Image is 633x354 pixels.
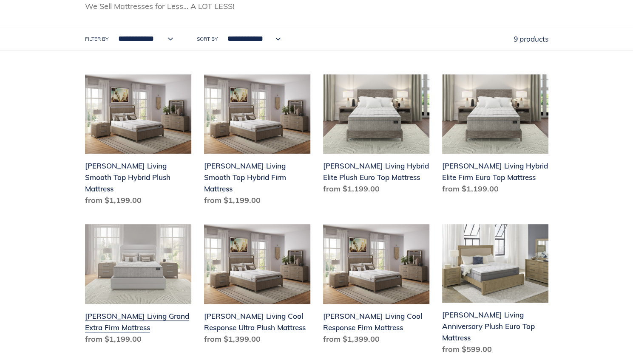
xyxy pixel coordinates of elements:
[197,35,218,43] label: Sort by
[204,74,310,210] a: Scott Living Smooth Top Hybrid Firm Mattress
[85,74,191,210] a: Scott Living Smooth Top Hybrid Plush Mattress
[323,74,429,198] a: Scott Living Hybrid Elite Plush Euro Top Mattress
[204,224,310,348] a: Scott Living Cool Response Ultra Plush Mattress
[85,0,548,12] p: We Sell Mattresses for Less... A LOT LESS!
[442,74,548,198] a: Scott Living Hybrid Elite Firm Euro Top Mattress
[514,34,548,43] span: 9 products
[323,224,429,348] a: Scott Living Cool Response Firm Mattress
[85,35,108,43] label: Filter by
[85,224,191,348] a: Scott Living Grand Extra Firm Mattress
